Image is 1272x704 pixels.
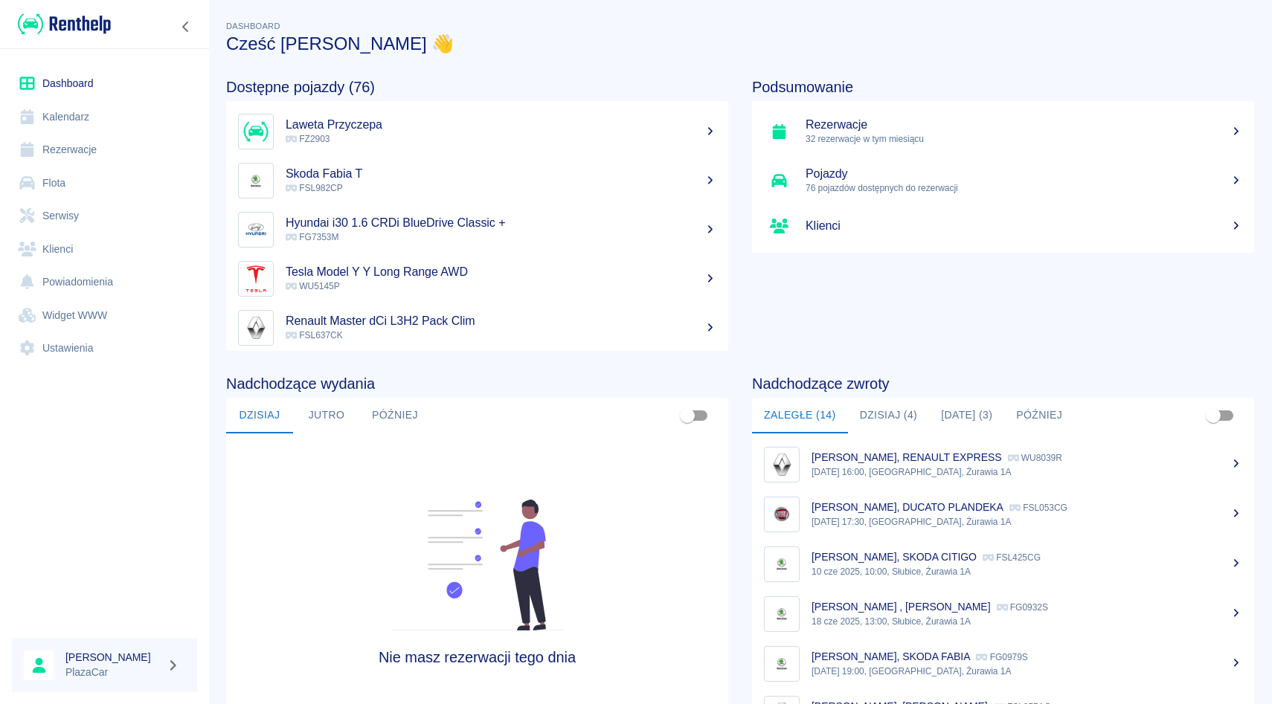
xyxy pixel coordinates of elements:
img: Renthelp logo [18,12,111,36]
button: Później [1004,398,1074,433]
a: ImageLaweta Przyczepa FZ2903 [226,107,728,156]
img: Image [242,167,270,195]
img: Image [768,550,796,578]
a: Image[PERSON_NAME], SKODA CITIGO FSL425CG10 cze 2025, 10:00, Słubice, Żurawia 1A [752,539,1254,589]
button: Później [360,398,430,433]
span: FG7353M [286,232,338,242]
span: Pokaż przypisane tylko do mnie [1199,401,1227,430]
img: Image [768,600,796,628]
a: ImageTesla Model Y Y Long Range AWD WU5145P [226,254,728,303]
a: Klienci [752,205,1254,247]
h5: Rezerwacje [806,117,1242,132]
button: Dzisiaj [226,398,293,433]
h5: Pojazdy [806,167,1242,181]
a: Renthelp logo [12,12,111,36]
p: 18 cze 2025, 13:00, Słubice, Żurawia 1A [812,615,1242,628]
img: Fleet [382,500,574,630]
a: Flota [12,167,197,200]
span: Pokaż przypisane tylko do mnie [673,401,701,430]
p: 32 rezerwacje w tym miesiącu [806,132,1242,146]
a: Rezerwacje [12,133,197,167]
p: [PERSON_NAME], SKODA FABIA [812,650,970,662]
p: FSL053CG [1009,503,1067,513]
h4: Dostępne pojazdy (76) [226,78,728,96]
span: WU5145P [286,281,340,291]
p: [PERSON_NAME] , [PERSON_NAME] [812,601,991,613]
a: Image[PERSON_NAME] , [PERSON_NAME] FG0932S18 cze 2025, 13:00, Słubice, Żurawia 1A [752,589,1254,639]
span: FSL637CK [286,330,343,340]
a: ImageHyundai i30 1.6 CRDi BlueDrive Classic + FG7353M [226,205,728,254]
h5: Hyundai i30 1.6 CRDi BlueDrive Classic + [286,216,716,230]
p: FSL425CG [983,552,1041,563]
p: PlazaCar [65,665,161,680]
a: Image[PERSON_NAME], SKODA FABIA FG0979S[DATE] 19:00, [GEOGRAPHIC_DATA], Żurawia 1A [752,639,1254,688]
a: Serwisy [12,199,197,233]
a: Ustawienia [12,332,197,365]
h6: [PERSON_NAME] [65,650,161,665]
img: Image [242,314,270,342]
button: Dzisiaj (4) [848,398,930,433]
h3: Cześć [PERSON_NAME] 👋 [226,33,1254,54]
p: [PERSON_NAME], SKODA CITIGO [812,551,977,563]
span: FZ2903 [286,134,330,144]
h4: Nie masz rezerwacji tego dnia [289,648,665,666]
a: Kalendarz [12,100,197,134]
p: [DATE] 16:00, [GEOGRAPHIC_DATA], Żurawia 1A [812,465,1242,479]
h5: Klienci [806,219,1242,233]
h5: Skoda Fabia T [286,167,716,181]
a: Widget WWW [12,299,197,332]
p: [DATE] 17:30, [GEOGRAPHIC_DATA], Żurawia 1A [812,515,1242,529]
button: Jutro [293,398,360,433]
img: Image [768,500,796,529]
h5: Laweta Przyczepa [286,117,716,132]
button: [DATE] (3) [929,398,1004,433]
p: [PERSON_NAME], DUCATO PLANDEKA [812,501,1003,513]
p: 10 cze 2025, 10:00, Słubice, Żurawia 1A [812,565,1242,578]
a: ImageSkoda Fabia T FSL982CP [226,156,728,205]
h4: Podsumowanie [752,78,1254,96]
p: [DATE] 19:00, [GEOGRAPHIC_DATA], Żurawia 1A [812,665,1242,678]
button: Zaległe (14) [752,398,848,433]
img: Image [242,117,270,146]
img: Image [242,216,270,244]
a: ImageRenault Master dCi L3H2 Pack Clim FSL637CK [226,303,728,352]
a: Klienci [12,233,197,266]
a: Dashboard [12,67,197,100]
p: WU8039R [1008,453,1062,463]
span: FSL982CP [286,183,343,193]
h4: Nadchodzące wydania [226,375,728,393]
img: Image [242,265,270,293]
a: Rezerwacje32 rezerwacje w tym miesiącu [752,107,1254,156]
img: Image [768,451,796,479]
p: FG0932S [997,602,1048,613]
img: Image [768,650,796,678]
p: [PERSON_NAME], RENAULT EXPRESS [812,451,1002,463]
h4: Nadchodzące zwroty [752,375,1254,393]
span: Dashboard [226,22,280,30]
a: Image[PERSON_NAME], RENAULT EXPRESS WU8039R[DATE] 16:00, [GEOGRAPHIC_DATA], Żurawia 1A [752,439,1254,489]
p: FG0979S [976,652,1027,662]
a: Powiadomienia [12,265,197,299]
h5: Tesla Model Y Y Long Range AWD [286,265,716,280]
a: Image[PERSON_NAME], DUCATO PLANDEKA FSL053CG[DATE] 17:30, [GEOGRAPHIC_DATA], Żurawia 1A [752,489,1254,539]
p: 76 pojazdów dostępnych do rezerwacji [806,181,1242,195]
a: Pojazdy76 pojazdów dostępnych do rezerwacji [752,156,1254,205]
h5: Renault Master dCi L3H2 Pack Clim [286,314,716,329]
button: Zwiń nawigację [175,17,197,36]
